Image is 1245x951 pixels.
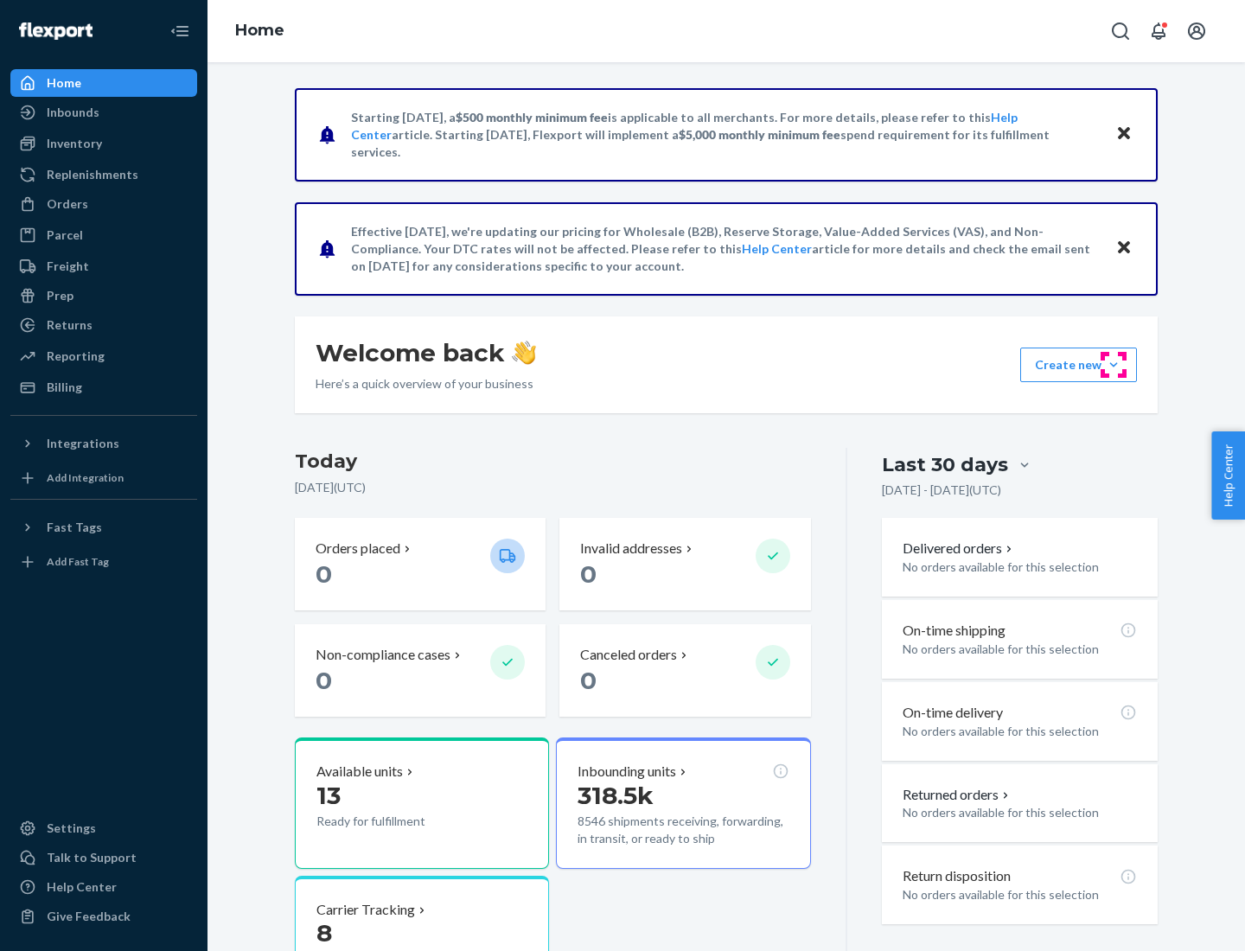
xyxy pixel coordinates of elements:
[580,645,677,665] p: Canceled orders
[903,723,1137,740] p: No orders available for this selection
[10,190,197,218] a: Orders
[903,703,1003,723] p: On-time delivery
[316,813,476,830] p: Ready for fulfillment
[295,624,546,717] button: Non-compliance cases 0
[10,99,197,126] a: Inbounds
[578,813,788,847] p: 8546 shipments receiving, forwarding, in transit, or ready to ship
[10,903,197,930] button: Give Feedback
[47,227,83,244] div: Parcel
[295,448,811,475] h3: Today
[1211,431,1245,520] button: Help Center
[1113,122,1135,147] button: Close
[47,195,88,213] div: Orders
[47,519,102,536] div: Fast Tags
[10,873,197,901] a: Help Center
[580,539,682,558] p: Invalid addresses
[580,666,597,695] span: 0
[556,737,810,869] button: Inbounding units318.5k8546 shipments receiving, forwarding, in transit, or ready to ship
[679,127,840,142] span: $5,000 monthly minimum fee
[316,645,450,665] p: Non-compliance cases
[295,479,811,496] p: [DATE] ( UTC )
[47,287,73,304] div: Prep
[47,908,131,925] div: Give Feedback
[903,804,1137,821] p: No orders available for this selection
[10,311,197,339] a: Returns
[295,518,546,610] button: Orders placed 0
[47,316,93,334] div: Returns
[47,104,99,121] div: Inbounds
[10,69,197,97] a: Home
[903,539,1016,558] button: Delivered orders
[316,375,536,393] p: Here’s a quick overview of your business
[316,337,536,368] h1: Welcome back
[1020,348,1137,382] button: Create new
[903,886,1137,903] p: No orders available for this selection
[19,22,93,40] img: Flexport logo
[316,781,341,810] span: 13
[316,539,400,558] p: Orders placed
[47,166,138,183] div: Replenishments
[235,21,284,40] a: Home
[47,74,81,92] div: Home
[10,514,197,541] button: Fast Tags
[882,451,1008,478] div: Last 30 days
[316,559,332,589] span: 0
[10,252,197,280] a: Freight
[512,341,536,365] img: hand-wave emoji
[559,624,810,717] button: Canceled orders 0
[47,348,105,365] div: Reporting
[316,762,403,782] p: Available units
[47,258,89,275] div: Freight
[1103,14,1138,48] button: Open Search Box
[47,379,82,396] div: Billing
[882,482,1001,499] p: [DATE] - [DATE] ( UTC )
[578,762,676,782] p: Inbounding units
[559,518,810,610] button: Invalid addresses 0
[47,849,137,866] div: Talk to Support
[580,559,597,589] span: 0
[47,135,102,152] div: Inventory
[47,820,96,837] div: Settings
[47,878,117,896] div: Help Center
[47,470,124,485] div: Add Integration
[10,548,197,576] a: Add Fast Tag
[578,781,654,810] span: 318.5k
[1113,236,1135,261] button: Close
[10,373,197,401] a: Billing
[47,554,109,569] div: Add Fast Tag
[316,918,332,948] span: 8
[316,900,415,920] p: Carrier Tracking
[163,14,197,48] button: Close Navigation
[10,282,197,310] a: Prep
[47,435,119,452] div: Integrations
[10,814,197,842] a: Settings
[10,221,197,249] a: Parcel
[10,130,197,157] a: Inventory
[10,430,197,457] button: Integrations
[1179,14,1214,48] button: Open account menu
[295,737,549,869] button: Available units13Ready for fulfillment
[10,844,197,871] a: Talk to Support
[903,621,1006,641] p: On-time shipping
[456,110,608,124] span: $500 monthly minimum fee
[903,641,1137,658] p: No orders available for this selection
[316,666,332,695] span: 0
[351,109,1099,161] p: Starting [DATE], a is applicable to all merchants. For more details, please refer to this article...
[903,866,1011,886] p: Return disposition
[351,223,1099,275] p: Effective [DATE], we're updating our pricing for Wholesale (B2B), Reserve Storage, Value-Added Se...
[903,558,1137,576] p: No orders available for this selection
[10,464,197,492] a: Add Integration
[10,342,197,370] a: Reporting
[10,161,197,188] a: Replenishments
[903,785,1012,805] button: Returned orders
[1141,14,1176,48] button: Open notifications
[221,6,298,56] ol: breadcrumbs
[742,241,812,256] a: Help Center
